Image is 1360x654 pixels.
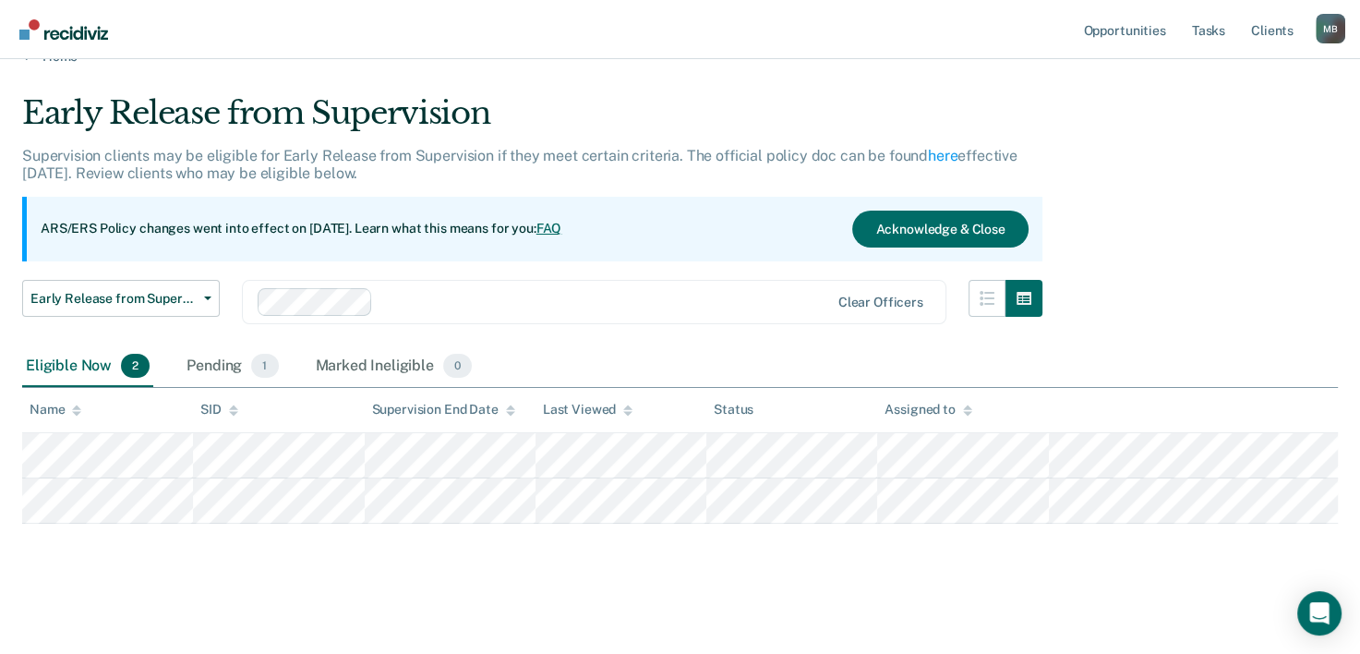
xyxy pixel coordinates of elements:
button: Acknowledge & Close [852,211,1028,248]
div: SID [200,402,238,418]
div: Status [714,402,753,418]
div: M B [1316,14,1345,43]
button: Profile dropdown button [1316,14,1345,43]
a: here [928,147,957,164]
p: Supervision clients may be eligible for Early Release from Supervision if they meet certain crite... [22,147,1017,182]
div: Open Intercom Messenger [1297,591,1342,636]
span: 2 [121,354,150,378]
span: 1 [251,354,278,378]
a: FAQ [536,221,562,236]
div: Assigned to [885,402,971,418]
div: Supervision End Date [372,402,515,418]
div: Early Release from Supervision [22,94,1042,147]
div: Eligible Now2 [22,346,153,387]
div: Marked Ineligible0 [312,346,476,387]
div: Name [30,402,81,418]
div: Clear officers [838,295,923,310]
img: Recidiviz [19,19,108,40]
p: ARS/ERS Policy changes went into effect on [DATE]. Learn what this means for you: [41,220,561,238]
span: 0 [443,354,472,378]
div: Pending1 [183,346,282,387]
div: Last Viewed [543,402,632,418]
button: Early Release from Supervision [22,280,220,317]
span: Early Release from Supervision [30,291,197,307]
